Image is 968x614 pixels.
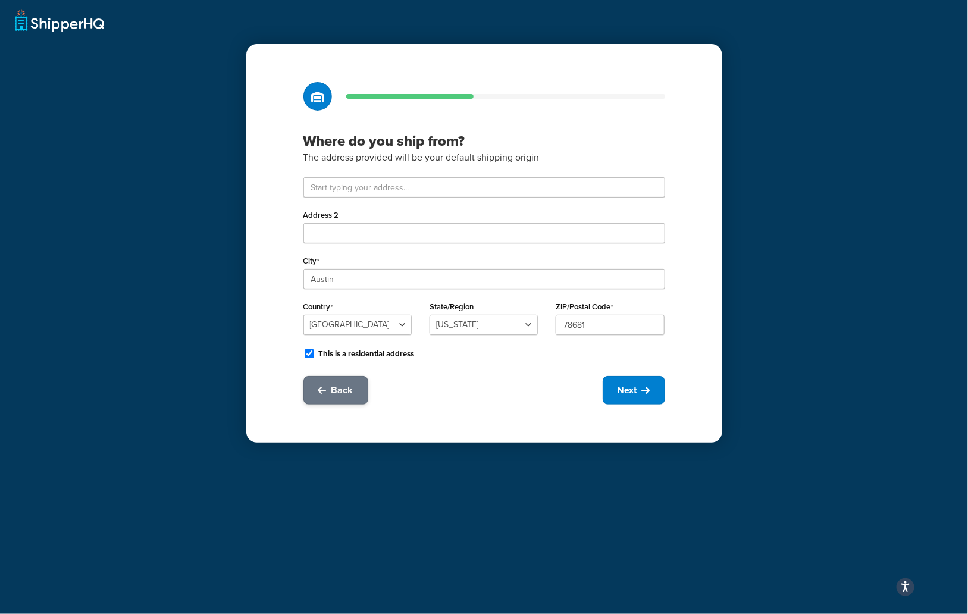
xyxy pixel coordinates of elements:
[303,177,665,198] input: Start typing your address...
[603,376,665,405] button: Next
[430,302,474,311] label: State/Region
[303,132,665,150] h3: Where do you ship from?
[303,302,334,312] label: Country
[319,349,415,359] label: This is a residential address
[303,376,368,405] button: Back
[303,256,320,266] label: City
[556,302,613,312] label: ZIP/Postal Code
[618,384,637,397] span: Next
[303,211,339,220] label: Address 2
[331,384,353,397] span: Back
[303,150,665,165] p: The address provided will be your default shipping origin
